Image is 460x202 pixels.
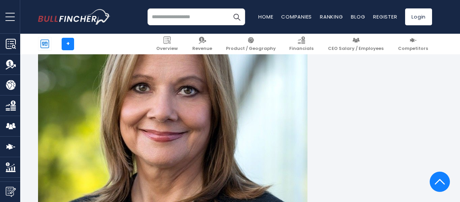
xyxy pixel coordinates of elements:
a: Home [258,13,273,20]
a: Companies [281,13,312,20]
a: CEO Salary / Employees [324,34,388,54]
span: Overview [156,46,178,52]
a: Register [373,13,397,20]
a: Login [405,8,432,25]
a: + [62,38,74,50]
a: Product / Geography [222,34,280,54]
span: Competitors [398,46,428,52]
span: Product / Geography [226,46,276,52]
a: Financials [285,34,318,54]
img: GM logo [38,37,51,50]
a: Revenue [188,34,216,54]
img: bullfincher logo [38,9,110,25]
span: Revenue [192,46,212,52]
a: Overview [152,34,182,54]
a: Competitors [394,34,432,54]
a: Ranking [320,13,343,20]
a: Blog [351,13,365,20]
a: Go to homepage [38,9,110,25]
span: CEO Salary / Employees [328,46,384,52]
span: Financials [289,46,314,52]
button: Search [228,8,245,25]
